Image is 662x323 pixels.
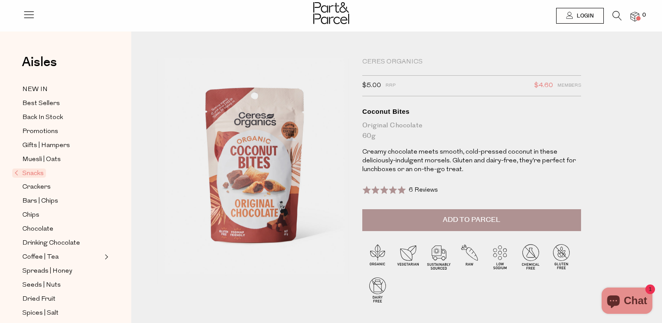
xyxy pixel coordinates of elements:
[362,209,581,231] button: Add to Parcel
[362,241,393,272] img: P_P-ICONS-Live_Bec_V11_Organic.svg
[393,241,424,272] img: P_P-ICONS-Live_Bec_V11_Vegetarian.svg
[22,140,70,151] span: Gifts | Hampers
[556,8,604,24] a: Login
[22,84,102,95] a: NEW IN
[574,12,594,20] span: Login
[22,266,72,277] span: Spreads | Honey
[22,280,102,291] a: Seeds | Nuts
[485,241,515,272] img: P_P-ICONS-Live_Bec_V11_Low_Sodium.svg
[22,126,58,137] span: Promotions
[22,112,102,123] a: Back In Stock
[22,238,102,249] a: Drinking Chocolate
[630,12,639,21] a: 0
[22,98,60,109] span: Best Sellers
[22,84,48,95] span: NEW IN
[22,196,102,207] a: Bars | Chips
[14,168,102,179] a: Snacks
[22,98,102,109] a: Best Sellers
[22,224,53,235] span: Chocolate
[22,112,63,123] span: Back In Stock
[443,215,500,225] span: Add to Parcel
[546,241,577,272] img: P_P-ICONS-Live_Bec_V11_Gluten_Free.svg
[22,308,59,319] span: Spices | Salt
[22,238,80,249] span: Drinking Chocolate
[640,11,648,19] span: 0
[424,241,454,272] img: P_P-ICONS-Live_Bec_V11_Sustainable_Sourced.svg
[362,148,581,174] p: Creamy chocolate meets smooth, cold-pressed coconut in these deliciously-indulgent morsels. Glute...
[534,80,553,91] span: $4.60
[22,210,102,221] a: Chips
[22,294,56,305] span: Dried Fruit
[22,252,59,263] span: Coffee | Tea
[22,182,51,193] span: Crackers
[22,294,102,305] a: Dried Fruit
[362,80,381,91] span: $5.00
[362,58,581,67] div: Ceres Organics
[22,280,61,291] span: Seeds | Nuts
[102,252,109,262] button: Expand/Collapse Coffee | Tea
[313,2,349,24] img: Part&Parcel
[409,187,438,193] span: 6 Reviews
[362,120,581,141] div: Original Chocolate 60g
[22,266,102,277] a: Spreads | Honey
[12,169,46,178] span: Snacks
[22,182,102,193] a: Crackers
[557,80,581,91] span: Members
[22,140,102,151] a: Gifts | Hampers
[22,210,39,221] span: Chips
[599,288,655,316] inbox-online-store-chat: Shopify online store chat
[22,154,102,165] a: Muesli | Oats
[454,241,485,272] img: P_P-ICONS-Live_Bec_V11_Raw.svg
[22,224,102,235] a: Chocolate
[515,241,546,272] img: P_P-ICONS-Live_Bec_V11_Chemical_Free.svg
[22,56,57,77] a: Aisles
[362,107,581,116] div: Coconut Bites
[22,154,61,165] span: Muesli | Oats
[385,80,396,91] span: RRP
[362,274,393,305] img: P_P-ICONS-Live_Bec_V11_Dairy_Free.svg
[22,126,102,137] a: Promotions
[22,252,102,263] a: Coffee | Tea
[22,308,102,319] a: Spices | Salt
[22,196,58,207] span: Bars | Chips
[22,53,57,72] span: Aisles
